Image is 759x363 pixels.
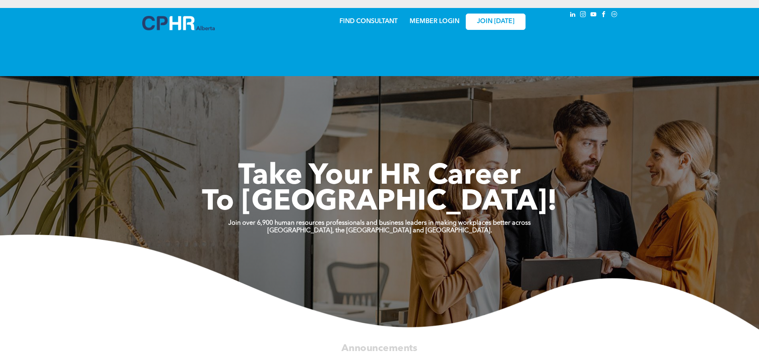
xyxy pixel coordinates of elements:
a: instagram [579,10,588,21]
span: Take Your HR Career [238,162,521,191]
a: youtube [589,10,598,21]
strong: [GEOGRAPHIC_DATA], the [GEOGRAPHIC_DATA] and [GEOGRAPHIC_DATA]. [267,228,492,234]
strong: Join over 6,900 human resources professionals and business leaders in making workplaces better ac... [228,220,531,226]
a: JOIN [DATE] [466,14,526,30]
span: Announcements [341,343,417,353]
a: MEMBER LOGIN [410,18,459,25]
a: FIND CONSULTANT [339,18,398,25]
span: To [GEOGRAPHIC_DATA]! [202,188,557,217]
span: JOIN [DATE] [477,18,514,26]
a: facebook [600,10,608,21]
a: linkedin [569,10,577,21]
a: Social network [610,10,619,21]
img: A blue and white logo for cp alberta [142,16,215,30]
